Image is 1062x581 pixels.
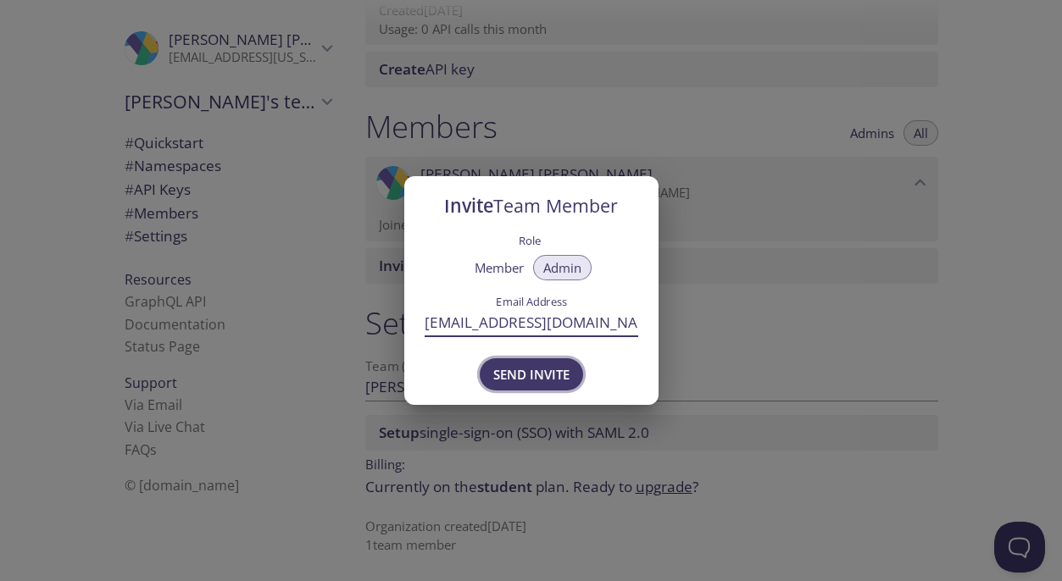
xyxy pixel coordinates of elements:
[425,308,638,336] input: john.smith@acme.com
[464,255,534,280] button: Member
[493,363,570,385] span: Send Invite
[480,358,583,390] button: Send Invite
[451,296,611,307] label: Email Address
[493,193,618,218] span: Team Member
[519,229,541,251] label: Role
[533,255,592,280] button: Admin
[444,193,618,218] span: Invite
